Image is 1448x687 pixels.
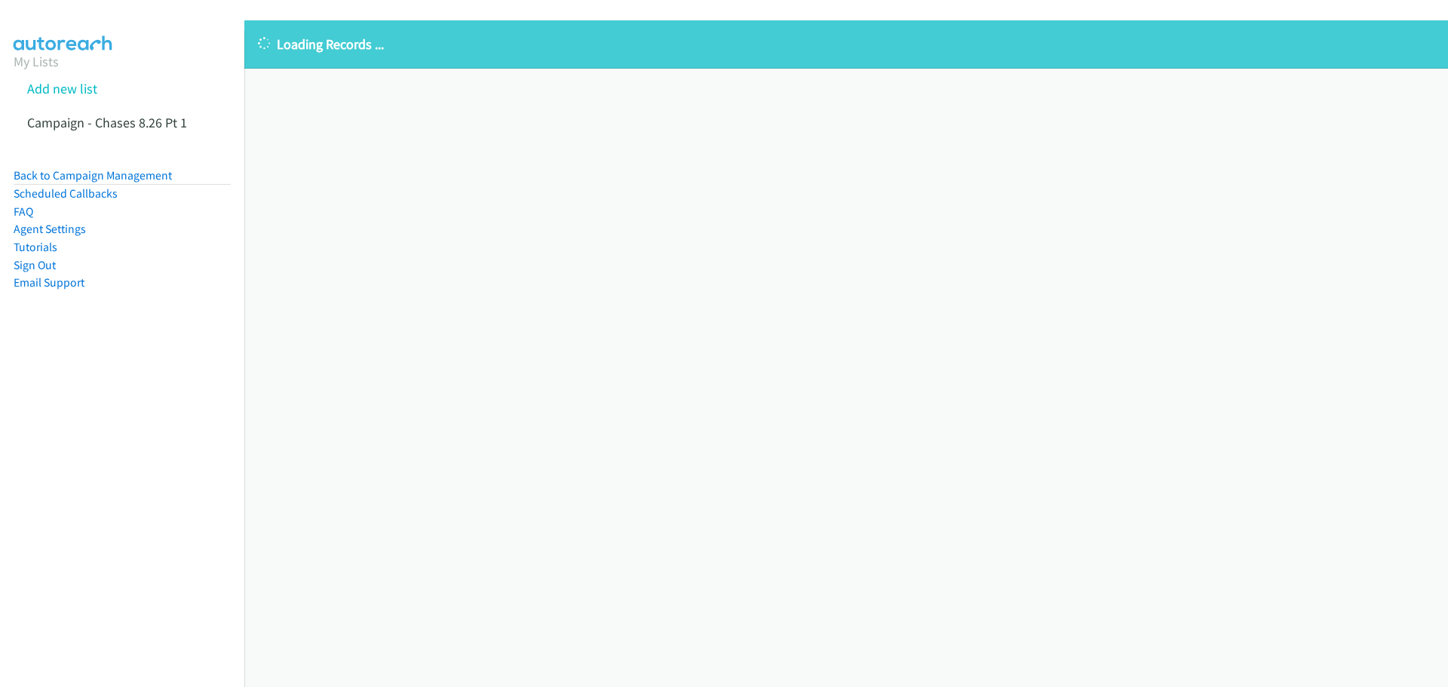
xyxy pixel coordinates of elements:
[14,168,172,182] a: Back to Campaign Management
[14,222,86,236] a: Agent Settings
[27,80,97,97] a: Add new list
[14,186,118,201] a: Scheduled Callbacks
[14,53,59,70] a: My Lists
[14,240,57,254] a: Tutorials
[14,204,33,219] a: FAQ
[27,114,187,131] a: Campaign - Chases 8.26 Pt 1
[14,275,84,290] a: Email Support
[258,34,1434,54] p: Loading Records ...
[14,258,56,272] a: Sign Out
